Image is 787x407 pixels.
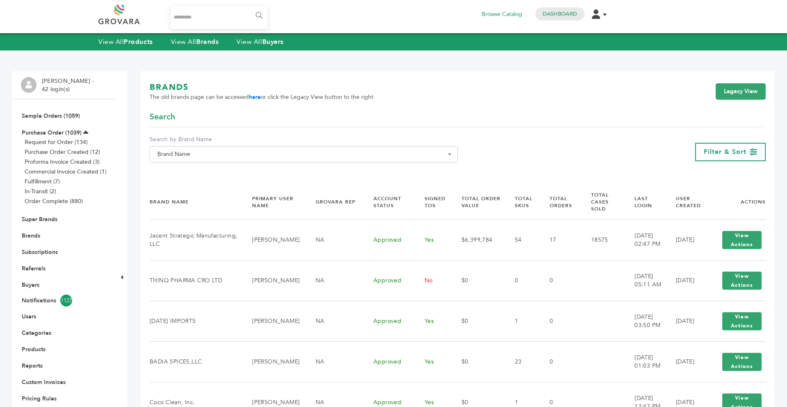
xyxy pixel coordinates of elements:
td: 0 [539,260,581,301]
a: Subscriptions [22,248,58,256]
a: Super Brands [22,215,57,223]
a: here [249,93,261,101]
td: 54 [505,220,539,260]
a: Notifications1127 [22,295,105,306]
td: 0 [505,260,539,301]
a: Categories [22,329,51,337]
th: Total SKUs [505,185,539,220]
a: View AllBuyers [237,37,284,46]
td: [DATE] 05:11 AM [624,260,666,301]
th: Actions [708,185,766,220]
td: [DATE] [666,341,708,382]
th: Total Cases Sold [581,185,625,220]
input: Search... [171,6,268,29]
a: Pricing Rules [22,395,57,402]
th: Total Order Value [451,185,505,220]
a: In-Transit (2) [25,187,56,195]
a: Custom Invoices [22,378,66,386]
a: Proforma Invoice Created (3) [25,158,100,166]
td: $0 [451,260,505,301]
a: Legacy View [716,83,766,100]
td: [DATE] 02:47 PM [624,220,666,260]
td: NA [305,301,363,341]
a: Fulfillment (7) [25,178,60,185]
a: Order Complete (880) [25,197,83,205]
button: View Actions [722,231,762,249]
td: [DATE] IMPORTS [150,301,242,341]
a: Referrals [22,265,45,272]
td: Approved [363,301,414,341]
td: Yes [414,220,451,260]
td: THINQ PHARMA CRO LTD [150,260,242,301]
span: Brand Name [154,149,453,160]
a: Users [22,313,36,320]
td: 0 [539,301,581,341]
th: Account Status [363,185,414,220]
td: 0 [539,341,581,382]
td: [PERSON_NAME] [242,301,305,341]
td: [DATE] 03:50 PM [624,301,666,341]
a: Brands [22,232,40,240]
td: [PERSON_NAME] [242,341,305,382]
button: View Actions [722,353,762,371]
td: Approved [363,341,414,382]
td: 17 [539,220,581,260]
button: View Actions [722,272,762,290]
a: Sample Orders (1059) [22,112,80,120]
td: [DATE] [666,301,708,341]
th: User Created [666,185,708,220]
td: [DATE] 01:03 PM [624,341,666,382]
th: Signed TOS [414,185,451,220]
td: [DATE] [666,220,708,260]
li: [PERSON_NAME] - 42 login(s) [42,77,96,93]
a: Dashboard [543,10,577,18]
a: View AllProducts [98,37,153,46]
img: profile.png [21,77,36,93]
label: Search by Brand Name [150,135,458,144]
a: View AllBrands [171,37,219,46]
a: Products [22,345,45,353]
a: Commercial Invoice Created (1) [25,168,107,176]
strong: Buyers [262,37,284,46]
td: NA [305,341,363,382]
td: $6,399,784 [451,220,505,260]
th: Primary User Name [242,185,305,220]
td: 18575 [581,220,625,260]
a: Request for Order (134) [25,138,88,146]
a: Buyers [22,281,39,289]
td: 1 [505,301,539,341]
span: Filter & Sort [704,147,746,156]
td: [PERSON_NAME] [242,260,305,301]
a: Purchase Order (1039) [22,129,82,137]
span: The old brands page can be accessed or click the Legacy View button to the right [150,93,373,101]
span: 1127 [60,295,72,306]
td: $0 [451,301,505,341]
a: Purchase Order Created (12) [25,148,100,156]
td: Jacent Strategic Manufacturing, LLC [150,220,242,260]
td: $0 [451,341,505,382]
strong: Products [124,37,152,46]
td: NA [305,220,363,260]
strong: Brands [196,37,218,46]
td: Yes [414,301,451,341]
th: Last Login [624,185,666,220]
span: Search [150,111,175,123]
a: Reports [22,362,43,370]
span: Brand Name [150,146,458,162]
a: Browse Catalog [482,10,522,19]
td: No [414,260,451,301]
td: Yes [414,341,451,382]
th: Total Orders [539,185,581,220]
td: Approved [363,260,414,301]
th: Grovara Rep [305,185,363,220]
button: View Actions [722,312,762,330]
td: NA [305,260,363,301]
td: Approved [363,220,414,260]
td: [DATE] [666,260,708,301]
td: BADIA SPICES,LLC [150,341,242,382]
th: Brand Name [150,185,242,220]
td: 23 [505,341,539,382]
h1: BRANDS [150,82,373,93]
td: [PERSON_NAME] [242,220,305,260]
